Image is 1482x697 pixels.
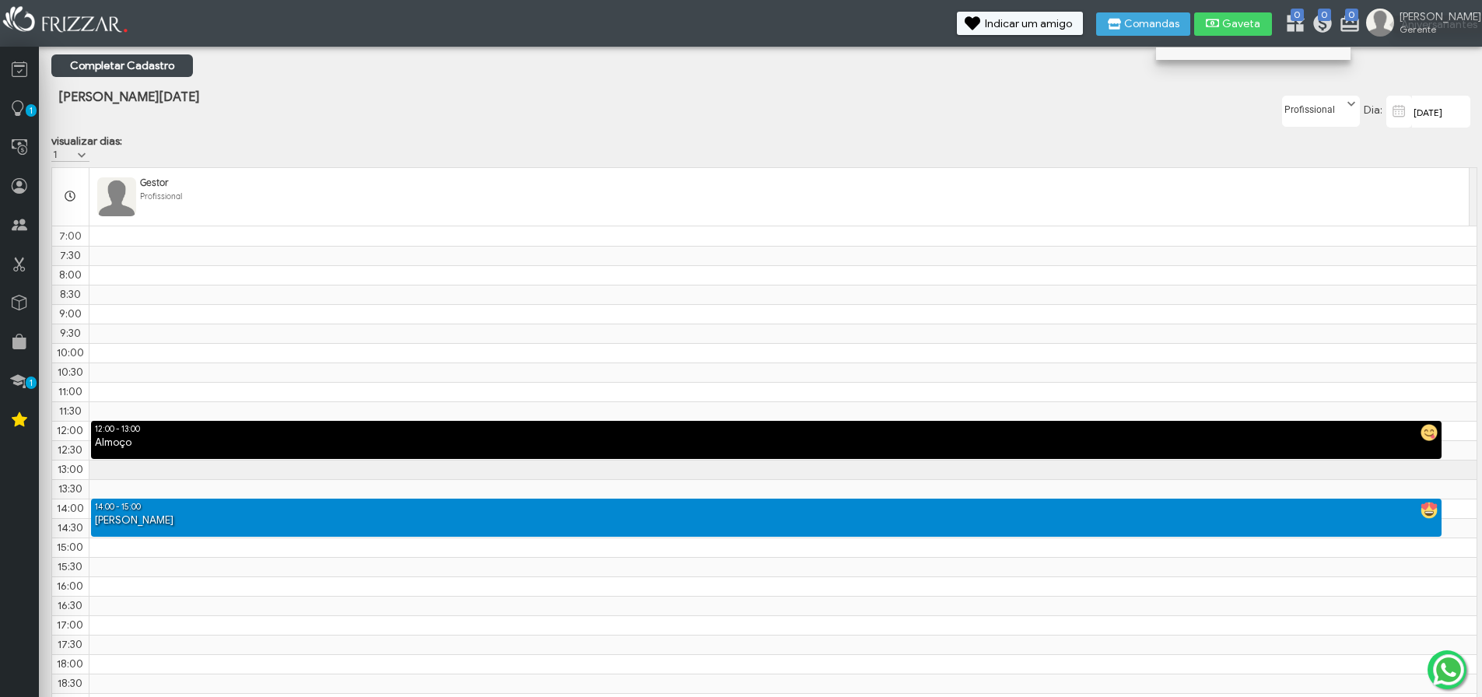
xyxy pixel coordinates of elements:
[57,502,84,515] span: 14:00
[1312,12,1327,37] a: 0
[1096,12,1190,36] button: Comandas
[57,580,83,593] span: 16:00
[91,513,1442,528] div: [PERSON_NAME]
[1400,23,1470,35] span: Gerente
[51,135,122,148] label: visualizar dias:
[58,599,82,612] span: 16:30
[1389,102,1409,121] img: calendar-01.svg
[26,377,37,389] span: 1
[57,541,83,554] span: 15:00
[95,502,141,512] span: 14:00 - 15:00
[60,288,81,301] span: 8:30
[58,638,82,651] span: 17:30
[1283,96,1345,116] label: Profissional
[1421,502,1438,519] img: realizado.png
[58,89,199,105] span: [PERSON_NAME][DATE]
[957,12,1083,35] button: Indicar um amigo
[1339,12,1354,37] a: 0
[58,366,83,379] span: 10:30
[57,657,83,671] span: 18:00
[60,327,81,340] span: 9:30
[59,307,82,320] span: 9:00
[1291,9,1304,21] span: 0
[58,560,82,573] span: 15:30
[58,677,82,690] span: 18:30
[985,19,1072,30] span: Indicar um amigo
[1364,103,1382,117] span: Dia:
[51,148,75,161] label: 1
[1318,9,1331,21] span: 0
[95,424,140,434] span: 12:00 - 13:00
[58,463,83,476] span: 13:00
[57,346,84,359] span: 10:00
[1421,424,1438,441] img: almoco.png
[57,424,83,437] span: 12:00
[58,521,83,534] span: 14:30
[59,405,82,418] span: 11:30
[91,436,1442,450] div: Almoço
[140,191,182,201] span: Profissional
[1284,12,1300,37] a: 0
[1412,96,1470,128] input: data
[58,482,82,496] span: 13:30
[58,385,82,398] span: 11:00
[1366,9,1474,40] a: [PERSON_NAME] Gerente
[57,618,83,632] span: 17:00
[1124,19,1179,30] span: Comandas
[1194,12,1272,36] button: Gaveta
[140,177,169,188] span: Gestor
[1400,10,1470,23] span: [PERSON_NAME]
[1430,651,1467,688] img: whatsapp.png
[60,249,81,262] span: 7:30
[1222,19,1261,30] span: Gaveta
[1345,9,1358,21] span: 0
[59,268,82,282] span: 8:00
[58,443,82,457] span: 12:30
[51,54,193,77] a: Completar Cadastro
[26,104,37,117] span: 1
[97,177,136,216] img: FuncionarioFotoBean_get.xhtml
